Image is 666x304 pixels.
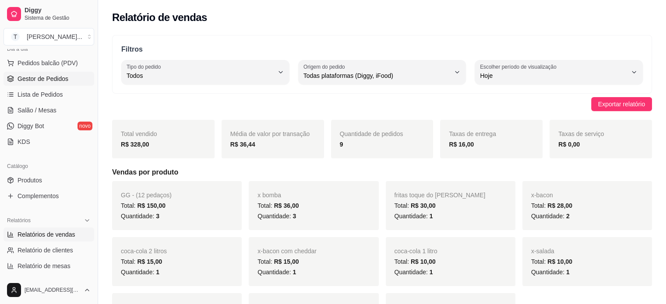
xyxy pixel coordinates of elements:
button: Origem do pedidoTodas plataformas (Diggy, iFood) [298,60,466,84]
span: x-salada [531,248,554,255]
span: Salão / Mesas [18,106,56,115]
span: Total: [121,202,166,209]
span: Total: [395,258,436,265]
a: KDS [4,135,94,149]
div: Catálogo [4,159,94,173]
div: Dia a dia [4,42,94,56]
a: Relatório de clientes [4,243,94,257]
span: Complementos [18,192,59,200]
span: 3 [156,213,159,220]
span: Pedidos balcão (PDV) [18,59,78,67]
span: Diggy Bot [18,122,44,130]
span: Total: [257,258,299,265]
span: 1 [566,269,570,276]
span: fritas toque do [PERSON_NAME] [395,192,486,199]
label: Origem do pedido [303,63,348,70]
label: Escolher período de visualização [480,63,559,70]
span: Hoje [480,71,627,80]
span: Taxas de serviço [558,130,604,137]
a: Diggy Botnovo [4,119,94,133]
span: 2 [566,213,570,220]
span: R$ 15,00 [274,258,299,265]
span: [EMAIL_ADDRESS][DOMAIN_NAME] [25,287,80,294]
strong: R$ 16,00 [449,141,474,148]
label: Tipo do pedido [127,63,164,70]
span: Relatório de mesas [18,262,70,270]
span: Relatório de clientes [18,246,73,255]
span: Média de valor por transação [230,130,310,137]
span: Quantidade: [395,213,433,220]
span: Total vendido [121,130,157,137]
a: Relatório de mesas [4,259,94,273]
span: T [11,32,20,41]
span: R$ 30,00 [411,202,436,209]
span: Taxas de entrega [449,130,496,137]
span: 1 [292,269,296,276]
span: R$ 150,00 [137,202,166,209]
span: Todas plataformas (Diggy, iFood) [303,71,451,80]
span: coca-cola 1 litro [395,248,437,255]
strong: 9 [340,141,343,148]
button: Tipo do pedidoTodos [121,60,289,84]
span: Quantidade: [257,213,296,220]
span: 1 [156,269,159,276]
span: Diggy [25,7,91,14]
span: x bomba [257,192,281,199]
strong: R$ 36,44 [230,141,255,148]
h2: Relatório de vendas [112,10,207,24]
span: Lista de Pedidos [18,90,63,99]
span: Relatórios de vendas [18,230,75,239]
span: Produtos [18,176,42,185]
span: 3 [292,213,296,220]
span: Quantidade: [257,269,296,276]
span: Quantidade de pedidos [340,130,403,137]
span: 1 [430,213,433,220]
button: Pedidos balcão (PDV) [4,56,94,70]
span: x-bacon com cheddar [257,248,317,255]
span: GG - (12 pedaços) [121,192,172,199]
span: R$ 28,00 [547,202,572,209]
button: Exportar relatório [591,97,652,111]
a: Produtos [4,173,94,187]
a: Relatório de fidelidadenovo [4,275,94,289]
strong: R$ 0,00 [558,141,580,148]
span: Quantidade: [531,269,570,276]
span: R$ 10,00 [547,258,572,265]
span: Quantidade: [395,269,433,276]
span: Gestor de Pedidos [18,74,68,83]
h5: Vendas por produto [112,167,652,178]
span: Relatórios [7,217,31,224]
span: R$ 36,00 [274,202,299,209]
span: Total: [395,202,436,209]
a: Complementos [4,189,94,203]
span: Exportar relatório [598,99,645,109]
span: Todos [127,71,274,80]
button: [EMAIL_ADDRESS][DOMAIN_NAME] [4,280,94,301]
p: Filtros [121,44,643,55]
span: R$ 10,00 [411,258,436,265]
span: Quantidade: [531,213,570,220]
a: Salão / Mesas [4,103,94,117]
span: Total: [531,202,572,209]
button: Escolher período de visualizaçãoHoje [475,60,643,84]
strong: R$ 328,00 [121,141,149,148]
a: Relatórios de vendas [4,227,94,241]
span: Quantidade: [121,269,159,276]
span: Total: [121,258,162,265]
span: 1 [430,269,433,276]
span: Total: [531,258,572,265]
button: Select a team [4,28,94,45]
span: Quantidade: [121,213,159,220]
span: coca-cola 2 litros [121,248,167,255]
a: Lista de Pedidos [4,87,94,101]
span: Sistema de Gestão [25,14,91,21]
span: Total: [257,202,299,209]
a: DiggySistema de Gestão [4,3,94,24]
div: [PERSON_NAME] ... [27,32,82,41]
span: R$ 15,00 [137,258,162,265]
span: x-bacon [531,192,553,199]
a: Gestor de Pedidos [4,72,94,86]
span: KDS [18,137,30,146]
